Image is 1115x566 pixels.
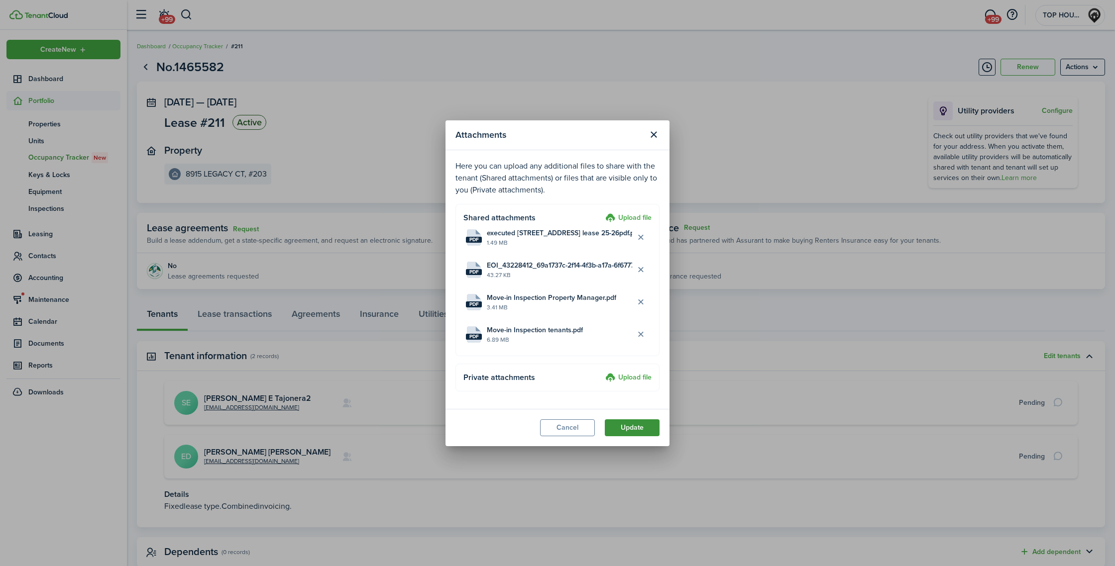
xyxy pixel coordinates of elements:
button: Update [605,419,660,436]
file-extension: pdf [466,269,482,275]
file-icon: File [466,262,482,278]
button: Delete file [632,293,649,310]
button: Delete file [632,261,649,278]
button: Cancel [540,419,595,436]
file-size: 43.27 KB [487,271,632,280]
file-icon: File [466,326,482,343]
span: executed [STREET_ADDRESS] lease 25-26pdf.pdf [487,228,632,238]
h4: Shared attachments [463,212,602,224]
file-size: 3.41 MB [487,303,632,312]
p: Here you can upload any additional files to share with the tenant (Shared attachments) or files t... [455,160,660,196]
modal-title: Attachments [455,125,643,145]
file-size: 1.49 MB [487,238,632,247]
span: Move-in Inspection Property Manager.pdf [487,292,616,303]
file-size: 6.89 MB [487,335,632,344]
file-extension: pdf [466,334,482,340]
span: EOI_43228412_69a1737c-2f14-4f3b-a17a-6f6777ec0bdf.pdf [487,260,632,271]
button: Delete file [632,326,649,343]
file-extension: pdf [466,301,482,307]
file-icon: File [466,229,482,246]
file-extension: pdf [466,237,482,243]
button: Close modal [645,126,662,143]
span: Move-in Inspection tenants.pdf [487,325,583,335]
file-icon: File [466,294,482,310]
button: Delete file [632,229,649,246]
h4: Private attachments [463,372,602,383]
